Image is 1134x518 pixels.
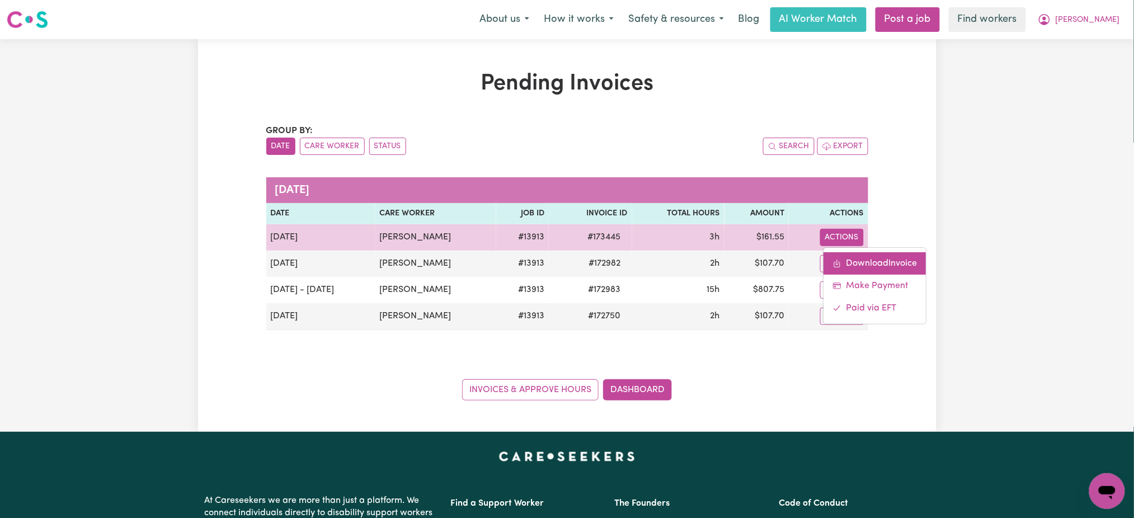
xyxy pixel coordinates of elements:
span: # 172983 [582,283,628,296]
td: # 13913 [496,303,549,330]
a: Make Payment [824,275,926,297]
button: My Account [1031,8,1127,31]
a: The Founders [615,499,670,508]
button: Actions [820,308,864,325]
td: [PERSON_NAME] [375,303,496,330]
button: About us [472,8,537,31]
button: Safety & resources [621,8,731,31]
td: [DATE] - [DATE] [266,277,375,303]
td: $ 107.70 [724,251,789,277]
caption: [DATE] [266,177,868,203]
span: # 172982 [582,257,628,270]
span: 2 hours [710,259,720,268]
span: # 173445 [581,230,628,244]
div: Actions [824,247,927,324]
span: # 172750 [582,309,628,323]
span: 2 hours [710,312,720,321]
span: 3 hours [710,233,720,242]
a: Mark invoice #173445 as paid via EFT [824,297,926,319]
td: [PERSON_NAME] [375,251,496,277]
th: Care Worker [375,203,496,224]
td: # 13913 [496,224,549,251]
img: Careseekers logo [7,10,48,30]
td: [DATE] [266,303,375,330]
td: $ 107.70 [724,303,789,330]
iframe: Button to launch messaging window [1089,473,1125,509]
th: Actions [789,203,868,224]
a: Post a job [876,7,940,32]
th: Total Hours [632,203,724,224]
a: Invoices & Approve Hours [462,379,599,401]
button: Export [817,138,868,155]
button: sort invoices by date [266,138,295,155]
td: $ 807.75 [724,277,789,303]
a: Dashboard [603,379,672,401]
th: Amount [724,203,789,224]
th: Invoice ID [549,203,632,224]
td: # 13913 [496,277,549,303]
th: Date [266,203,375,224]
a: Careseekers home page [499,452,635,461]
a: Download invoice #173445 [824,252,926,275]
td: [DATE] [266,224,375,251]
span: 15 hours [707,285,720,294]
a: Careseekers logo [7,7,48,32]
td: [PERSON_NAME] [375,277,496,303]
button: sort invoices by paid status [369,138,406,155]
button: sort invoices by care worker [300,138,365,155]
td: [DATE] [266,251,375,277]
th: Job ID [496,203,549,224]
span: [PERSON_NAME] [1056,14,1120,26]
button: Actions [820,229,864,246]
h1: Pending Invoices [266,70,868,97]
td: [PERSON_NAME] [375,224,496,251]
button: Actions [820,281,864,299]
button: How it works [537,8,621,31]
td: $ 161.55 [724,224,789,251]
a: Blog [731,7,766,32]
a: Find workers [949,7,1026,32]
button: Actions [820,255,864,272]
span: Group by: [266,126,313,135]
a: AI Worker Match [770,7,867,32]
a: Find a Support Worker [451,499,544,508]
button: Search [763,138,815,155]
td: # 13913 [496,251,549,277]
a: Code of Conduct [779,499,848,508]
